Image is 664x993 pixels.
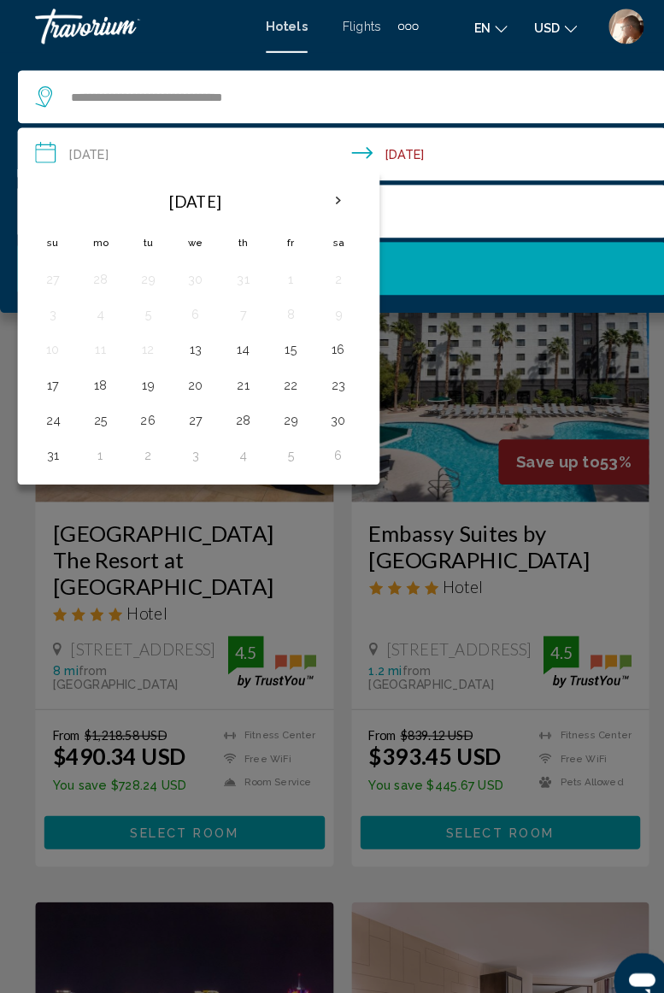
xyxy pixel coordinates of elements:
[314,396,342,420] button: Day 30
[130,327,157,351] button: Day 12
[222,396,250,420] button: Day 28
[176,361,203,385] button: Day 20
[460,15,492,39] button: Change language
[176,327,203,351] button: Day 13
[84,259,111,283] button: Day 28
[130,259,157,283] button: Day 29
[84,396,111,420] button: Day 25
[130,396,157,420] button: Day 26
[176,259,203,283] button: Day 30
[591,9,625,43] img: Z
[332,19,369,32] a: Flights
[38,396,65,420] button: Day 24
[314,430,342,454] button: Day 6
[314,361,342,385] button: Day 23
[222,430,250,454] button: Day 4
[130,361,157,385] button: Day 19
[74,175,305,216] th: [DATE]
[222,259,250,283] button: Day 31
[84,293,111,317] button: Day 4
[314,327,342,351] button: Day 16
[314,293,342,317] button: Day 9
[258,19,298,32] a: Hotels
[38,361,65,385] button: Day 17
[130,293,157,317] button: Day 5
[585,8,630,44] button: User Menu
[518,15,560,39] button: Change currency
[84,361,111,385] button: Day 18
[268,430,296,454] button: Day 5
[84,327,111,351] button: Day 11
[222,327,250,351] button: Day 14
[38,430,65,454] button: Day 31
[386,12,406,39] button: Extra navigation items
[268,327,296,351] button: Day 15
[222,361,250,385] button: Day 21
[596,925,650,979] iframe: Button to launch messaging window
[222,293,250,317] button: Day 7
[268,361,296,385] button: Day 22
[176,293,203,317] button: Day 6
[518,21,544,34] span: USD
[34,9,241,43] a: Travorium
[130,430,157,454] button: Day 2
[84,430,111,454] button: Day 1
[268,259,296,283] button: Day 1
[268,396,296,420] button: Day 29
[176,430,203,454] button: Day 3
[460,21,476,34] span: en
[314,259,342,283] button: Day 2
[176,396,203,420] button: Day 27
[38,327,65,351] button: Day 10
[38,293,65,317] button: Day 3
[38,259,65,283] button: Day 27
[268,293,296,317] button: Day 8
[17,124,647,175] button: Check-in date: Sep 18, 2025 Check-out date: Sep 20, 2025
[305,175,351,214] button: Next month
